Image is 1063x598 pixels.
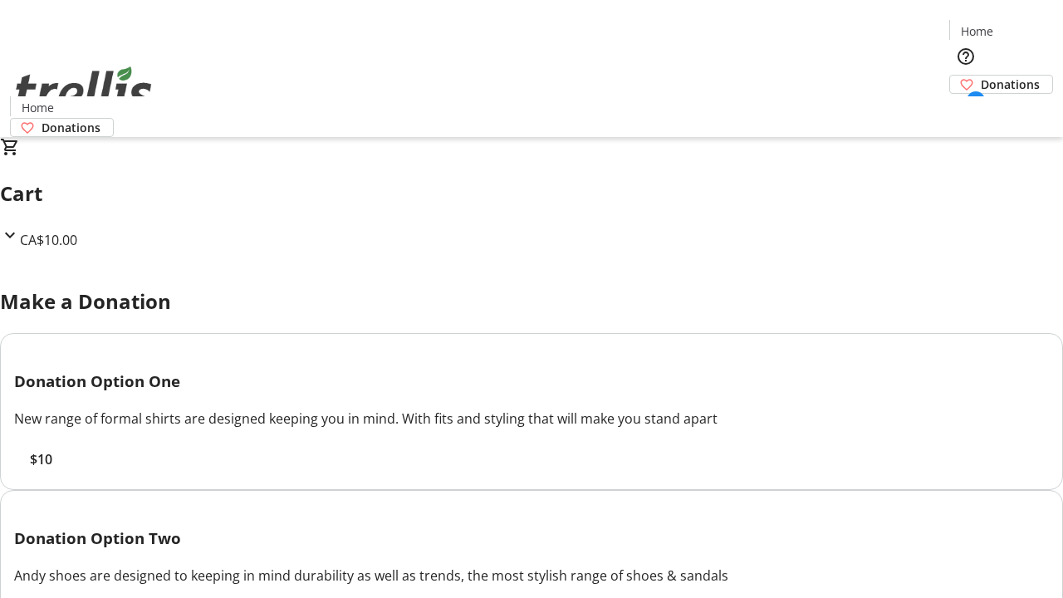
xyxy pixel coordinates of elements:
[20,231,77,249] span: CA$10.00
[14,449,67,469] button: $10
[14,409,1049,429] div: New range of formal shirts are designed keeping you in mind. With fits and styling that will make...
[14,370,1049,393] h3: Donation Option One
[961,22,993,40] span: Home
[981,76,1040,93] span: Donations
[42,119,100,136] span: Donations
[22,99,54,116] span: Home
[949,40,982,73] button: Help
[949,75,1053,94] a: Donations
[10,118,114,137] a: Donations
[14,566,1049,586] div: Andy shoes are designed to keeping in mind durability as well as trends, the most stylish range o...
[949,94,982,127] button: Cart
[14,527,1049,550] h3: Donation Option Two
[10,48,158,131] img: Orient E2E Organization 0gVn3KdbAw's Logo
[11,99,64,116] a: Home
[950,22,1003,40] a: Home
[30,449,52,469] span: $10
